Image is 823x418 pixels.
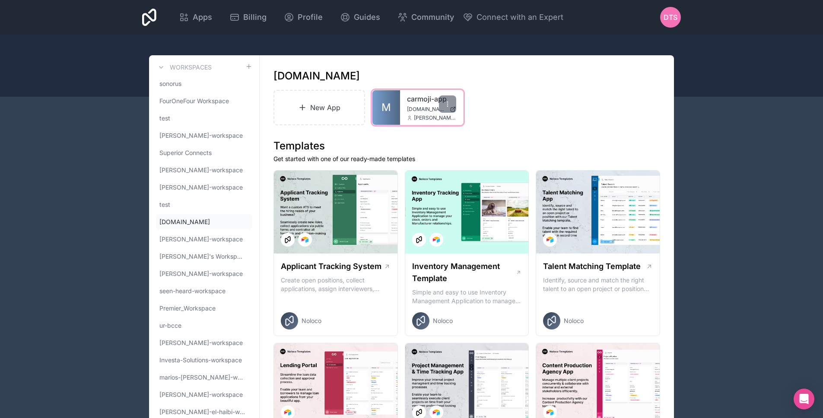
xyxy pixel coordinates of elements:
[333,8,387,27] a: Guides
[156,249,252,264] a: [PERSON_NAME]'s Workspace
[433,236,440,243] img: Airtable Logo
[273,69,360,83] h1: [DOMAIN_NAME]
[156,301,252,316] a: Premier_Workspace
[547,409,553,416] img: Airtable Logo
[159,408,245,416] span: [PERSON_NAME]-el-haibi-workspace
[159,218,210,226] span: [DOMAIN_NAME]
[381,101,391,114] span: M
[156,197,252,212] a: test
[411,11,454,23] span: Community
[273,139,660,153] h1: Templates
[273,90,365,125] a: New App
[170,63,212,72] h3: Workspaces
[159,356,242,364] span: Investa-Solutions-workspace
[156,231,252,247] a: [PERSON_NAME]-workspace
[156,180,252,195] a: [PERSON_NAME]-workspace
[159,373,245,382] span: marios-[PERSON_NAME]-workspace
[156,93,252,109] a: FourOneFour Workspace
[156,335,252,351] a: [PERSON_NAME]-workspace
[433,409,440,416] img: Airtable Logo
[564,317,584,325] span: Noloco
[156,283,252,299] a: seen-heard-workspace
[156,111,252,126] a: test
[156,352,252,368] a: Investa-Solutions-workspace
[302,317,321,325] span: Noloco
[159,321,181,330] span: ur-bcce
[159,287,226,295] span: seen-heard-workspace
[794,389,814,409] div: Open Intercom Messenger
[372,90,400,125] a: M
[156,62,212,73] a: Workspaces
[159,183,243,192] span: [PERSON_NAME]-workspace
[412,260,516,285] h1: Inventory Management Template
[664,12,677,22] span: DTS
[391,8,461,27] a: Community
[159,269,243,278] span: [PERSON_NAME]-workspace
[156,145,252,161] a: Superior Connects
[156,76,252,92] a: sonorus
[277,8,330,27] a: Profile
[302,236,308,243] img: Airtable Logo
[172,8,219,27] a: Apps
[477,11,563,23] span: Connect with an Expert
[463,11,563,23] button: Connect with an Expert
[543,260,641,272] h1: Talent Matching Template
[281,276,391,293] p: Create open positions, collect applications, assign interviewers, centralise candidate feedback a...
[159,97,229,105] span: FourOneFour Workspace
[407,106,456,113] a: [DOMAIN_NAME]
[193,11,212,23] span: Apps
[156,370,252,385] a: marios-[PERSON_NAME]-workspace
[159,390,243,399] span: [PERSON_NAME]-workspace
[156,387,252,402] a: [PERSON_NAME]-workspace
[159,149,212,157] span: Superior Connects
[159,304,216,313] span: Premier_Workspace
[159,166,243,174] span: [PERSON_NAME]-workspace
[284,409,291,416] img: Airtable Logo
[273,155,660,163] p: Get started with one of our ready-made templates
[159,235,243,244] span: [PERSON_NAME]-workspace
[159,131,243,140] span: [PERSON_NAME]-workspace
[281,260,381,272] h1: Applicant Tracking System
[156,214,252,230] a: [DOMAIN_NAME]
[243,11,267,23] span: Billing
[543,276,653,293] p: Identify, source and match the right talent to an open project or position with our Talent Matchi...
[159,114,170,123] span: test
[547,236,553,243] img: Airtable Logo
[407,106,446,113] span: [DOMAIN_NAME]
[159,252,245,261] span: [PERSON_NAME]'s Workspace
[156,318,252,333] a: ur-bcce
[156,162,252,178] a: [PERSON_NAME]-workspace
[433,317,453,325] span: Noloco
[222,8,273,27] a: Billing
[412,288,522,305] p: Simple and easy to use Inventory Management Application to manage your stock, orders and Manufact...
[159,200,170,209] span: test
[298,11,323,23] span: Profile
[156,128,252,143] a: [PERSON_NAME]-workspace
[156,266,252,282] a: [PERSON_NAME]-workspace
[159,339,243,347] span: [PERSON_NAME]-workspace
[354,11,380,23] span: Guides
[407,94,456,104] a: carmoji-app
[414,114,456,121] span: [PERSON_NAME][EMAIL_ADDRESS][DOMAIN_NAME]
[159,79,181,88] span: sonorus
